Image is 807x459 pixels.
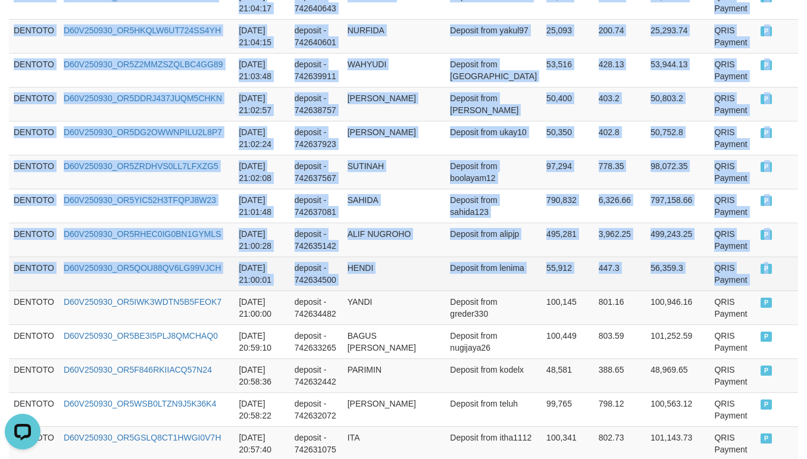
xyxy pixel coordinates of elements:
td: QRIS Payment [709,87,755,121]
td: deposit - 742634482 [290,291,343,324]
td: QRIS Payment [709,257,755,291]
td: 100,946.16 [646,291,709,324]
td: Deposit from kodelx [445,358,542,392]
span: PAID [761,332,772,342]
a: D60V250930_OR5Z2MMZSZQLBC4GG89 [64,60,223,69]
td: NURFIDA [343,19,446,53]
td: deposit - 742638757 [290,87,343,121]
td: 499,243.25 [646,223,709,257]
td: 403.2 [594,87,646,121]
span: PAID [761,399,772,410]
td: 495,281 [542,223,594,257]
td: DENTOTO [9,155,59,189]
td: 97,294 [542,155,594,189]
span: PAID [761,298,772,308]
td: SUTINAH [343,155,446,189]
td: 56,359.3 [646,257,709,291]
td: Deposit from nugijaya26 [445,324,542,358]
td: QRIS Payment [709,121,755,155]
a: D60V250930_OR5RHEC0IG0BN1GYMLS [64,229,221,239]
td: 200.74 [594,19,646,53]
td: 778.35 [594,155,646,189]
td: [DATE] 21:02:24 [234,121,289,155]
span: PAID [761,366,772,376]
a: D60V250930_OR5DG2OWWNPILU2L8P7 [64,127,222,137]
td: DENTOTO [9,291,59,324]
td: [DATE] 20:59:10 [234,324,289,358]
td: QRIS Payment [709,53,755,87]
td: 50,350 [542,121,594,155]
td: 48,581 [542,358,594,392]
td: 388.65 [594,358,646,392]
td: QRIS Payment [709,358,755,392]
td: 98,072.35 [646,155,709,189]
td: Deposit from [GEOGRAPHIC_DATA] [445,53,542,87]
td: DENTOTO [9,53,59,87]
td: 100,145 [542,291,594,324]
a: D60V250930_OR5F846RKIIACQ57N24 [64,365,212,374]
td: Deposit from ukay10 [445,121,542,155]
td: [DATE] 21:04:15 [234,19,289,53]
td: HENDI [343,257,446,291]
td: 797,158.66 [646,189,709,223]
td: 50,400 [542,87,594,121]
td: deposit - 742637567 [290,155,343,189]
td: 801.16 [594,291,646,324]
a: D60V250930_OR5IWK3WDTN5B5FEOK7 [64,297,221,307]
a: D60V250930_OR5ZRDHVS0LL7LFXZG5 [64,161,218,171]
td: [DATE] 21:00:00 [234,291,289,324]
td: 790,832 [542,189,594,223]
td: PARIMIN [343,358,446,392]
td: [PERSON_NAME] [343,392,446,426]
td: Deposit from boolayam12 [445,155,542,189]
span: PAID [761,264,772,274]
td: 402.8 [594,121,646,155]
td: 53,944.13 [646,53,709,87]
td: [PERSON_NAME] [343,87,446,121]
td: DENTOTO [9,87,59,121]
td: ALIF NUGROHO [343,223,446,257]
td: 798.12 [594,392,646,426]
td: 3,962.25 [594,223,646,257]
td: Deposit from lenima [445,257,542,291]
td: [DATE] 21:02:57 [234,87,289,121]
td: 6,326.66 [594,189,646,223]
td: deposit - 742639911 [290,53,343,87]
td: QRIS Payment [709,19,755,53]
td: QRIS Payment [709,189,755,223]
td: 25,293.74 [646,19,709,53]
td: Deposit from yakul97 [445,19,542,53]
td: deposit - 742635142 [290,223,343,257]
td: DENTOTO [9,223,59,257]
span: PAID [761,128,772,138]
td: QRIS Payment [709,223,755,257]
td: 803.59 [594,324,646,358]
td: SAHIDA [343,189,446,223]
td: Deposit from alipjp [445,223,542,257]
td: 55,912 [542,257,594,291]
td: [DATE] 21:03:48 [234,53,289,87]
a: D60V250930_OR5DDRJ437JUQM5CHKN [64,93,222,103]
td: 50,752.8 [646,121,709,155]
td: 99,765 [542,392,594,426]
td: [DATE] 20:58:36 [234,358,289,392]
td: YANDI [343,291,446,324]
td: 48,969.65 [646,358,709,392]
td: Deposit from greder330 [445,291,542,324]
td: Deposit from sahida123 [445,189,542,223]
span: PAID [761,196,772,206]
td: deposit - 742632442 [290,358,343,392]
td: [PERSON_NAME] [343,121,446,155]
td: Deposit from teluh [445,392,542,426]
a: D60V250930_OR5BE3I5PLJ8QMCHAQ0 [64,331,218,341]
td: BAGUS [PERSON_NAME] [343,324,446,358]
td: 428.13 [594,53,646,87]
span: PAID [761,230,772,240]
td: 100,449 [542,324,594,358]
td: deposit - 742637923 [290,121,343,155]
td: 25,093 [542,19,594,53]
button: Open LiveChat chat widget [5,5,40,40]
td: 447.3 [594,257,646,291]
a: D60V250930_OR5HKQLW6UT724SS4YH [64,26,221,35]
td: deposit - 742637081 [290,189,343,223]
